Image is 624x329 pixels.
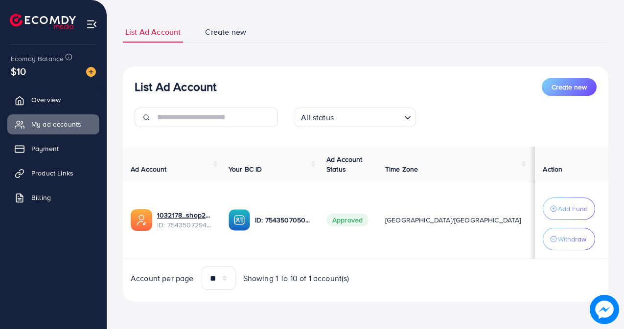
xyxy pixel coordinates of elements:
p: Add Fund [558,203,588,215]
span: Ad Account Status [326,154,363,174]
span: List Ad Account [125,26,181,38]
span: Action [543,164,562,174]
span: Create new [552,82,587,92]
span: All status [299,110,336,125]
span: Time Zone [385,164,418,174]
img: ic-ba-acc.ded83a64.svg [229,209,250,231]
img: image [86,67,96,77]
a: Payment [7,139,99,158]
a: My ad accounts [7,114,99,134]
a: 1032178_shop24now_1756359704652 [157,210,213,220]
span: Create new [205,26,246,38]
span: My ad accounts [31,119,81,129]
img: logo [10,14,76,29]
span: Ad Account [131,164,167,174]
span: ID: 7543507294777589776 [157,220,213,230]
span: Product Links [31,168,73,178]
a: Product Links [7,163,99,183]
span: Billing [31,193,51,202]
span: Overview [31,95,61,105]
button: Create new [542,78,597,96]
span: Approved [326,214,369,226]
img: image [590,295,619,324]
span: $10 [9,63,27,80]
p: ID: 7543507050098327553 [255,214,311,226]
button: Withdraw [543,228,595,250]
h3: List Ad Account [135,80,216,94]
span: Payment [31,144,59,154]
p: Withdraw [558,233,586,245]
span: Ecomdy Balance [11,54,64,64]
span: Showing 1 To 10 of 1 account(s) [243,273,349,284]
div: Search for option [294,108,416,127]
img: menu [86,19,97,30]
input: Search for option [337,109,400,125]
img: ic-ads-acc.e4c84228.svg [131,209,152,231]
a: Overview [7,90,99,110]
button: Add Fund [543,197,595,220]
span: Account per page [131,273,194,284]
span: [GEOGRAPHIC_DATA]/[GEOGRAPHIC_DATA] [385,215,521,225]
span: Your BC ID [229,164,262,174]
a: Billing [7,188,99,207]
div: <span class='underline'>1032178_shop24now_1756359704652</span></br>7543507294777589776 [157,210,213,230]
